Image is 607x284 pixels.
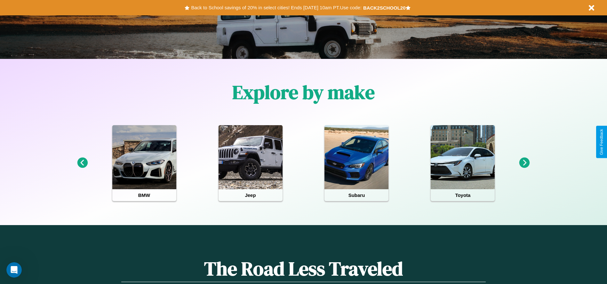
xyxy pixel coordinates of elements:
[363,5,406,11] b: BACK2SCHOOL20
[232,79,375,105] h1: Explore by make
[324,189,388,201] h4: Subaru
[431,189,495,201] h4: Toyota
[219,189,283,201] h4: Jeep
[112,189,176,201] h4: BMW
[599,129,604,155] div: Give Feedback
[6,262,22,278] iframe: Intercom live chat
[121,256,485,282] h1: The Road Less Traveled
[189,3,363,12] button: Back to School savings of 20% in select cities! Ends [DATE] 10am PT.Use code:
